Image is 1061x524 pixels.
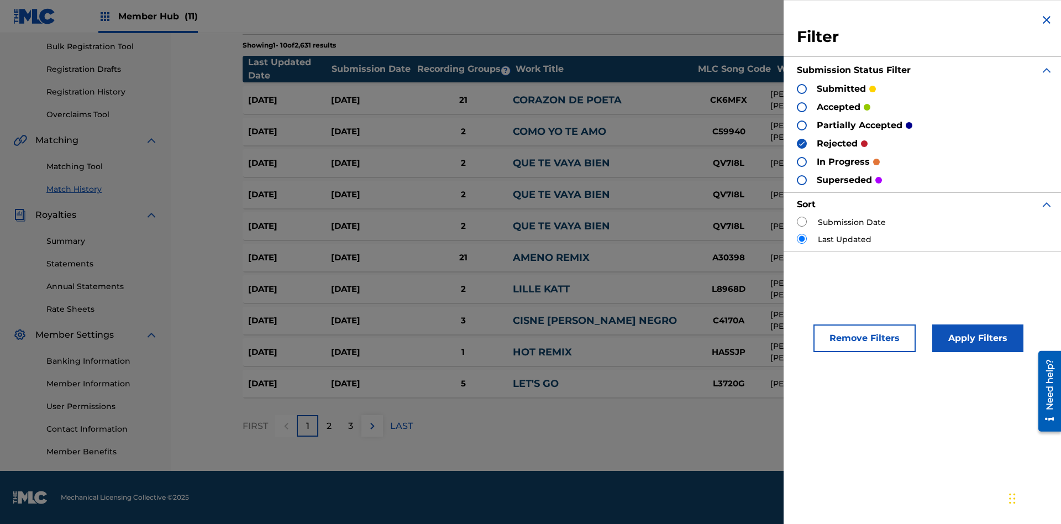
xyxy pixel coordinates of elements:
div: 5 [413,378,513,390]
a: Overclaims Tool [46,109,158,120]
a: AMENO REMIX [513,251,590,264]
div: CK6MFX [687,94,770,107]
img: logo [13,491,48,504]
div: [DATE] [248,125,331,138]
p: submitted [817,82,866,96]
span: Member Hub [118,10,198,23]
div: 2 [413,125,513,138]
div: Submission Date [332,62,414,76]
div: [DATE] [331,315,414,327]
p: 2 [327,420,332,433]
div: [DATE] [248,251,331,264]
div: [DATE] [248,188,331,201]
img: Matching [13,134,27,147]
div: QV7I8L [687,188,770,201]
p: in progress [817,155,870,169]
iframe: Resource Center [1030,347,1061,437]
button: Apply Filters [932,324,1023,352]
div: MLC Song Code [693,62,776,76]
p: superseded [817,174,872,187]
a: Member Information [46,378,158,390]
div: [DATE] [331,188,414,201]
a: LET'S GO [513,378,559,390]
p: 1 [306,420,309,433]
label: Last Updated [818,234,871,245]
a: Registration History [46,86,158,98]
a: User Permissions [46,401,158,412]
div: Drag [1009,482,1016,515]
div: [DATE] [248,94,331,107]
p: accepted [817,101,860,114]
p: Showing 1 - 10 of 2,631 results [243,40,336,50]
div: 2 [413,283,513,296]
p: rejected [817,137,858,150]
img: expand [145,328,158,342]
div: QV7I8L [687,220,770,233]
div: [DATE] [331,220,414,233]
div: [DATE] [248,220,331,233]
span: (11) [185,11,198,22]
img: expand [145,134,158,147]
div: [DATE] [248,378,331,390]
div: 2 [413,188,513,201]
a: Member Benefits [46,446,158,458]
img: checkbox [798,140,806,148]
div: C59940 [687,125,770,138]
div: [DATE] [331,283,414,296]
img: expand [145,208,158,222]
img: expand [1040,64,1053,77]
div: Last Updated Date [248,56,331,82]
div: [DATE] [248,315,331,327]
img: right [366,420,379,433]
strong: Sort [797,199,816,209]
p: LAST [390,420,413,433]
a: CORAZON DE POETA [513,94,622,106]
strong: Submission Status Filter [797,65,911,75]
div: A30398 [687,251,770,264]
div: [PERSON_NAME] BEIGBEDER [PERSON_NAME] [PERSON_NAME] [770,120,945,143]
a: Summary [46,235,158,247]
div: [DATE] [248,346,331,359]
img: expand [1040,198,1053,211]
div: QV7I8L [687,157,770,170]
h3: Filter [797,27,1053,47]
p: FIRST [243,420,268,433]
div: 1 [413,346,513,359]
label: Submission Date [818,217,886,228]
div: [DATE] [331,346,414,359]
a: Rate Sheets [46,303,158,315]
div: [PERSON_NAME] BEIGBEDER [PERSON_NAME] [PERSON_NAME] [770,88,945,112]
div: 21 [413,94,513,107]
div: 21 [413,251,513,264]
a: QUE TE VAYA BIEN [513,157,610,169]
div: [PERSON_NAME] [770,378,945,390]
img: Top Rightsholders [98,10,112,23]
span: Member Settings [35,328,114,342]
div: [DATE] [331,378,414,390]
div: C4170A [687,315,770,327]
a: COMO YO TE AMO [513,125,606,138]
img: MLC Logo [13,8,56,24]
iframe: Chat Widget [1006,471,1061,524]
a: Match History [46,184,158,195]
div: [DATE] [248,283,331,296]
div: Recording Groups [416,62,515,76]
div: [DATE] [331,94,414,107]
p: partially accepted [817,119,902,132]
div: 3 [413,315,513,327]
a: QUE TE VAYA BIEN [513,220,610,232]
div: L3720G [687,378,770,390]
img: Royalties [13,208,27,222]
a: Contact Information [46,423,158,435]
a: CISNE [PERSON_NAME] NEGRO [513,315,677,327]
a: HOT REMIX [513,346,572,358]
div: Writers [777,62,954,76]
a: LILLE KATT [513,283,570,295]
button: Remove Filters [813,324,916,352]
div: [PERSON_NAME] BEIGBEDER [PERSON_NAME] [PERSON_NAME] [770,309,945,332]
div: [DATE] [331,251,414,264]
div: 2 [413,157,513,170]
div: [PERSON_NAME] [770,189,945,201]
